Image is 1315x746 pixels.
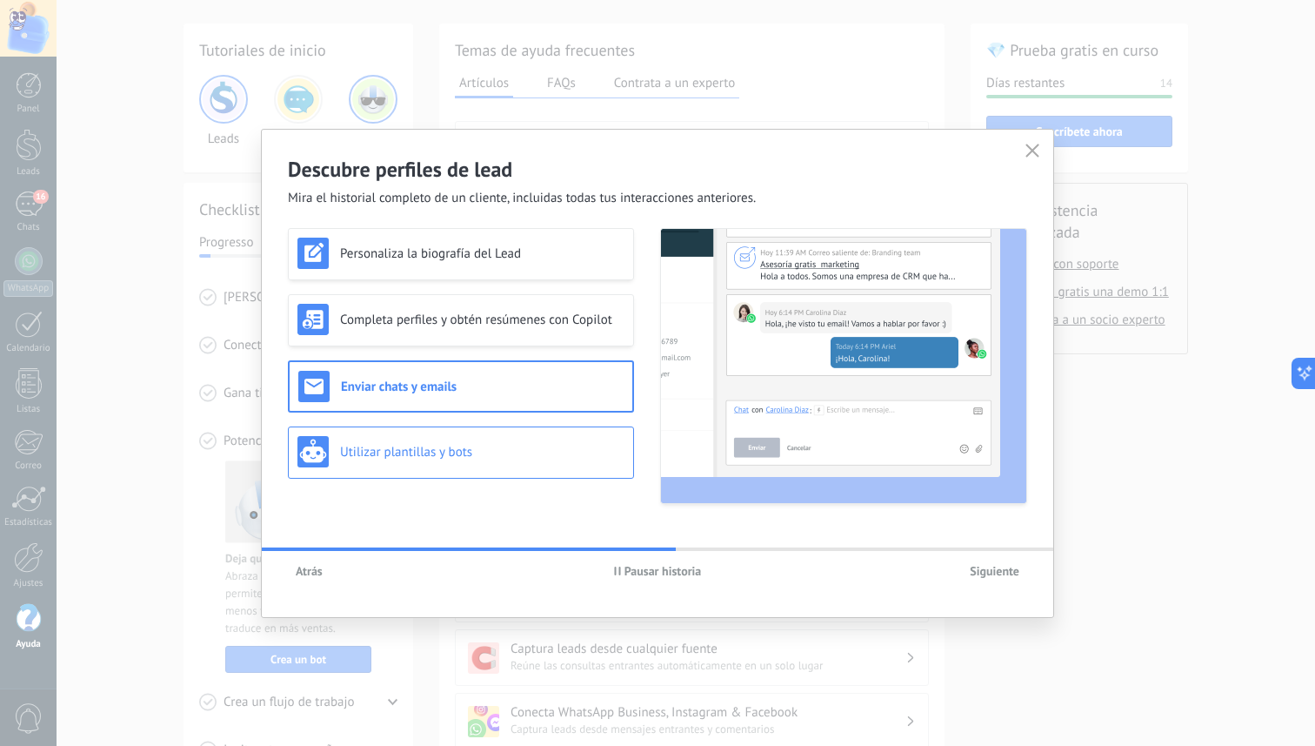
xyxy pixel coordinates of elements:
h3: Utilizar plantillas y bots [340,444,624,460]
span: Mira el historial completo de un cliente, incluidas todas tus interacciones anteriores. [288,190,756,207]
span: Pausar historia [624,565,702,577]
span: Siguiente [970,565,1019,577]
h3: Personaliza la biografía del Lead [340,245,624,262]
button: Atrás [288,558,330,584]
button: Siguiente [962,558,1027,584]
h2: Descubre perfiles de lead [288,156,1027,183]
button: Pausar historia [606,558,710,584]
h3: Completa perfiles y obtén resúmenes con Copilot [340,312,624,328]
h3: Enviar chats y emails [341,379,624,395]
span: Atrás [296,565,323,577]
